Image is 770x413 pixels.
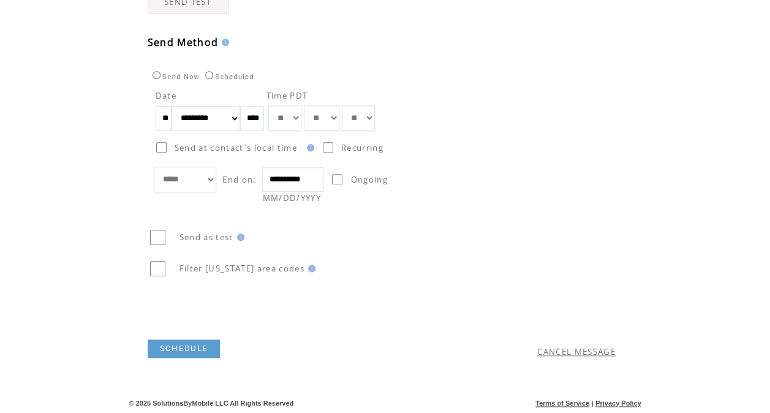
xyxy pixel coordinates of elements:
span: © 2025 SolutionsByMobile LLC All Rights Reserved [129,400,294,407]
a: CANCEL MESSAGE [537,346,616,357]
span: Filter [US_STATE] area codes [179,263,304,274]
input: Send Now [153,71,160,79]
img: help.gif [218,39,229,46]
span: Send as test [179,232,233,243]
span: | [591,400,593,407]
span: Recurring [341,142,383,153]
img: help.gif [303,144,314,151]
span: Send at contact`s local time [175,142,297,153]
label: Send Now [149,73,200,80]
span: Ongoing [350,174,387,185]
a: Terms of Service [535,400,589,407]
span: End on: [222,174,256,185]
span: Send Method [148,36,219,49]
img: help.gif [304,265,315,272]
span: Date [156,90,176,101]
a: SCHEDULE [148,339,221,358]
label: Scheduled [202,73,254,80]
span: Time PDT [266,90,308,101]
a: Privacy Policy [595,400,641,407]
img: help.gif [233,233,244,241]
input: Scheduled [205,71,213,79]
span: MM/DD/YYYY [262,192,320,203]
